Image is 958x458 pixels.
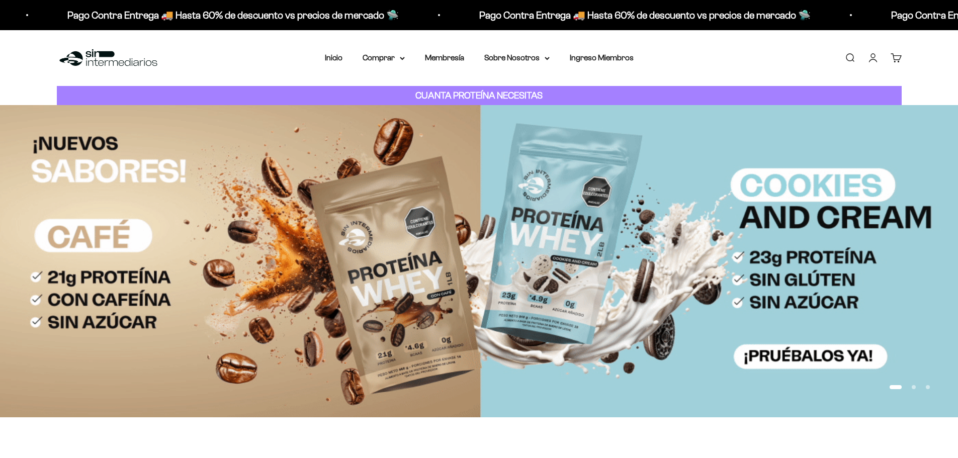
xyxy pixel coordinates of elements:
p: Pago Contra Entrega 🚚 Hasta 60% de descuento vs precios de mercado 🛸 [476,7,808,23]
a: Inicio [325,53,342,62]
summary: Comprar [363,51,405,64]
strong: CUANTA PROTEÍNA NECESITAS [415,90,543,101]
a: Ingreso Miembros [570,53,634,62]
summary: Sobre Nosotros [484,51,550,64]
a: Membresía [425,53,464,62]
p: Pago Contra Entrega 🚚 Hasta 60% de descuento vs precios de mercado 🛸 [64,7,396,23]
